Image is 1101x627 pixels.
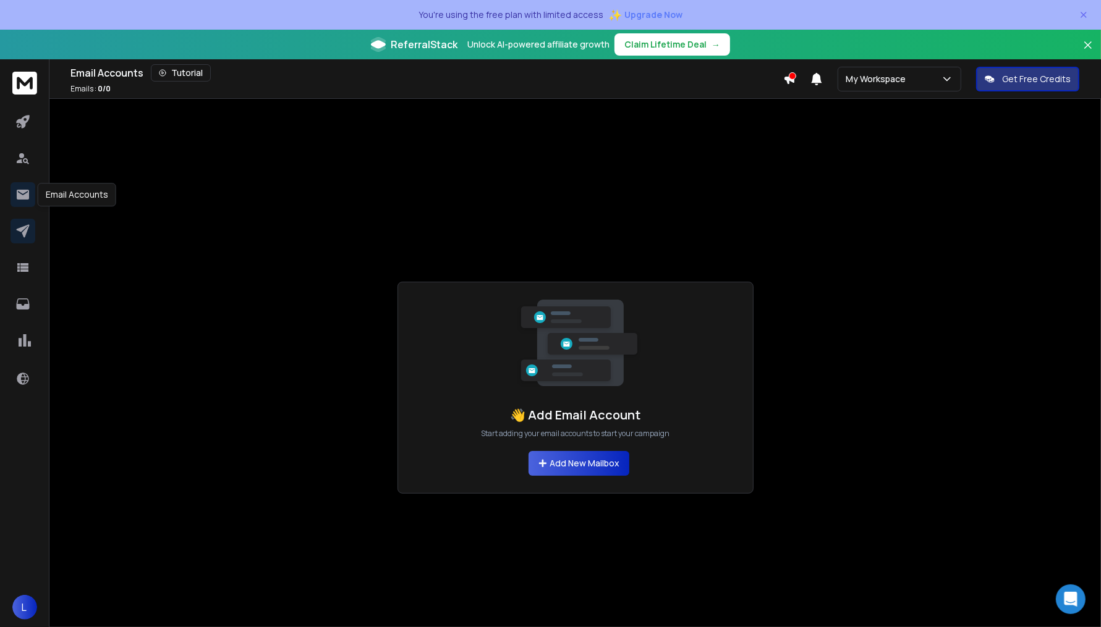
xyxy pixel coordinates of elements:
p: Start adding your email accounts to start your campaign [481,429,670,439]
button: Claim Lifetime Deal→ [614,33,730,56]
div: Email Accounts [70,64,783,82]
div: Open Intercom Messenger [1056,584,1086,614]
button: Tutorial [151,64,211,82]
p: Unlock AI-powered affiliate growth [467,38,610,51]
span: ✨ [608,6,622,23]
button: L [12,595,37,620]
span: → [712,38,720,51]
p: Get Free Credits [1002,73,1071,85]
button: ✨Upgrade Now [608,2,682,27]
button: Close banner [1080,37,1096,67]
p: You're using the free plan with limited access [419,9,603,21]
span: 0 / 0 [98,83,111,94]
button: Add New Mailbox [529,451,629,476]
div: Email Accounts [38,183,116,206]
button: Get Free Credits [976,67,1079,91]
p: My Workspace [846,73,911,85]
p: Emails : [70,84,111,94]
h1: 👋 Add Email Account [510,406,640,424]
span: ReferralStack [391,37,457,52]
span: Upgrade Now [624,9,682,21]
